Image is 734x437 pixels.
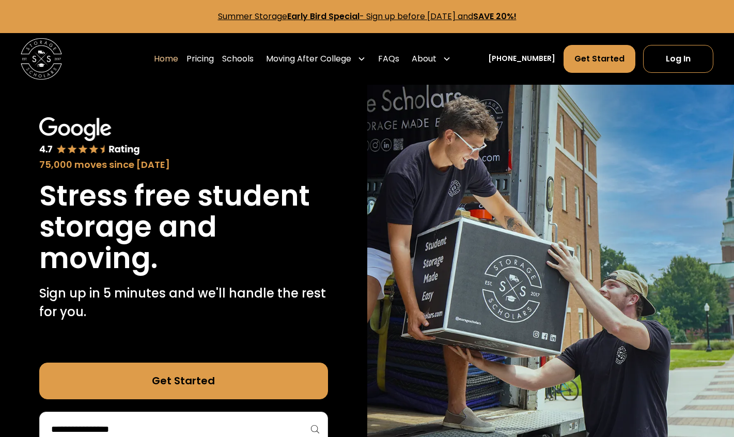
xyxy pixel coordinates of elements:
p: Sign up in 5 minutes and we'll handle the rest for you. [39,284,328,321]
a: [PHONE_NUMBER] [488,53,555,64]
a: Get Started [39,363,328,400]
h1: Stress free student storage and moving. [39,180,328,274]
div: 75,000 moves since [DATE] [39,158,328,172]
div: Moving After College [262,44,370,73]
a: Schools [222,44,254,73]
a: Summer StorageEarly Bird Special- Sign up before [DATE] andSAVE 20%! [218,10,517,22]
a: FAQs [378,44,399,73]
div: About [412,53,436,65]
img: Storage Scholars main logo [21,38,62,80]
strong: Early Bird Special [287,10,360,22]
a: Log In [643,45,713,73]
img: Google 4.7 star rating [39,117,140,156]
div: About [408,44,455,73]
div: Moving After College [266,53,351,65]
strong: SAVE 20%! [473,10,517,22]
a: Home [154,44,178,73]
a: Get Started [564,45,635,73]
a: Pricing [186,44,214,73]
